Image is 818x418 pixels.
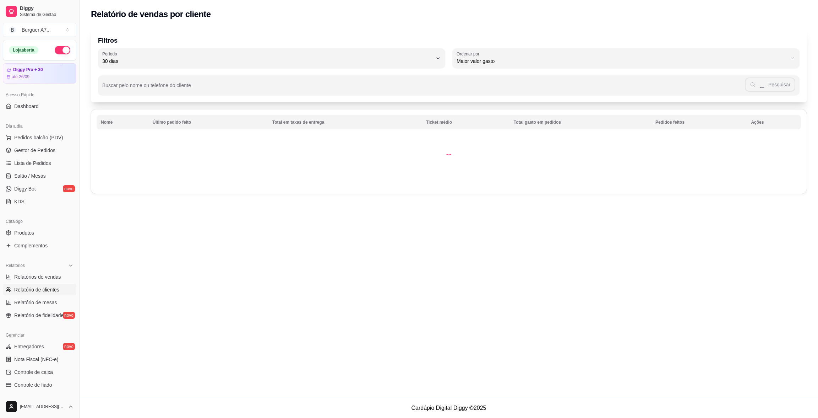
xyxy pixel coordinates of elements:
[14,185,36,192] span: Diggy Bot
[3,183,76,194] a: Diggy Botnovo
[102,58,432,65] span: 30 dias
[102,51,119,57] label: Período
[3,284,76,295] a: Relatório de clientes
[13,67,43,73] article: Diggy Pro + 30
[14,229,34,236] span: Produtos
[9,26,16,33] span: B
[3,271,76,283] a: Relatórios de vendas
[20,12,73,17] span: Sistema de Gestão
[55,46,70,54] button: Alterar Status
[91,9,211,20] h2: Relatório de vendas por cliente
[452,48,800,68] button: Ordenar porMaior valor gasto
[3,240,76,251] a: Complementos
[14,381,52,388] span: Controle de fiado
[14,273,61,280] span: Relatórios de vendas
[3,366,76,378] a: Controle de caixa
[14,242,48,249] span: Complementos
[20,5,73,12] span: Diggy
[14,134,63,141] span: Pedidos balcão (PDV)
[3,3,76,20] a: DiggySistema de Gestão
[3,341,76,352] a: Entregadoresnovo
[3,329,76,341] div: Gerenciar
[14,198,24,205] span: KDS
[3,354,76,365] a: Nota Fiscal (NFC-e)
[14,103,39,110] span: Dashboard
[102,85,745,92] input: Buscar pelo nome ou telefone do cliente
[457,51,482,57] label: Ordenar por
[457,58,787,65] span: Maior valor gasto
[3,216,76,227] div: Catálogo
[3,196,76,207] a: KDS
[22,26,51,33] div: Burguer A7 ...
[80,398,818,418] footer: Cardápio Digital Diggy © 2025
[14,160,51,167] span: Lista de Pedidos
[14,356,58,363] span: Nota Fiscal (NFC-e)
[14,172,46,179] span: Salão / Mesas
[14,312,64,319] span: Relatório de fidelidade
[3,157,76,169] a: Lista de Pedidos
[14,286,59,293] span: Relatório de clientes
[3,23,76,37] button: Select a team
[3,89,76,101] div: Acesso Rápido
[20,404,65,409] span: [EMAIL_ADDRESS][DOMAIN_NAME]
[3,101,76,112] a: Dashboard
[3,63,76,84] a: Diggy Pro + 30até 26/09
[14,147,55,154] span: Gestor de Pedidos
[3,170,76,182] a: Salão / Mesas
[14,369,53,376] span: Controle de caixa
[14,394,31,401] span: Cupons
[3,227,76,239] a: Produtos
[12,74,29,80] article: até 26/09
[3,132,76,143] button: Pedidos balcão (PDV)
[14,343,44,350] span: Entregadores
[3,392,76,403] a: Cupons
[3,120,76,132] div: Dia a dia
[9,46,38,54] div: Loja aberta
[3,379,76,391] a: Controle de fiado
[98,48,445,68] button: Período30 dias
[3,310,76,321] a: Relatório de fidelidadenovo
[3,297,76,308] a: Relatório de mesas
[6,263,25,268] span: Relatórios
[3,398,76,415] button: [EMAIL_ADDRESS][DOMAIN_NAME]
[3,145,76,156] a: Gestor de Pedidos
[445,148,452,155] div: Loading
[98,36,800,45] p: Filtros
[14,299,57,306] span: Relatório de mesas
